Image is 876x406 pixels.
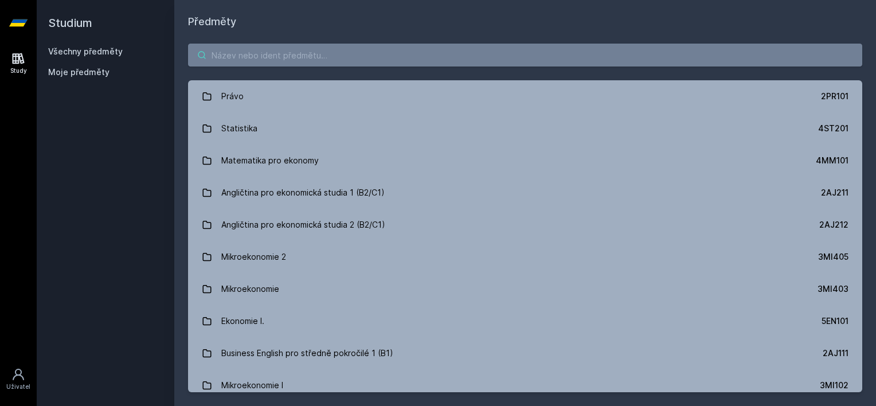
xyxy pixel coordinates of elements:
div: 2PR101 [821,91,848,102]
div: Matematika pro ekonomy [221,149,319,172]
a: Business English pro středně pokročilé 1 (B1) 2AJ111 [188,337,862,369]
a: Mikroekonomie I 3MI102 [188,369,862,401]
div: 4MM101 [816,155,848,166]
div: Ekonomie I. [221,310,264,333]
div: 3MI405 [818,251,848,263]
div: Uživatel [6,382,30,391]
a: Ekonomie I. 5EN101 [188,305,862,337]
a: Statistika 4ST201 [188,112,862,145]
div: 2AJ211 [821,187,848,198]
div: Mikroekonomie 2 [221,245,286,268]
div: 5EN101 [822,315,848,327]
a: Všechny předměty [48,46,123,56]
div: Mikroekonomie [221,278,279,300]
div: Mikroekonomie I [221,374,283,397]
a: Angličtina pro ekonomická studia 1 (B2/C1) 2AJ211 [188,177,862,209]
a: Uživatel [2,362,34,397]
input: Název nebo ident předmětu… [188,44,862,67]
a: Angličtina pro ekonomická studia 2 (B2/C1) 2AJ212 [188,209,862,241]
a: Mikroekonomie 2 3MI405 [188,241,862,273]
a: Study [2,46,34,81]
div: 2AJ212 [819,219,848,231]
div: 4ST201 [818,123,848,134]
div: 3MI102 [820,380,848,391]
a: Právo 2PR101 [188,80,862,112]
div: Angličtina pro ekonomická studia 1 (B2/C1) [221,181,385,204]
div: Angličtina pro ekonomická studia 2 (B2/C1) [221,213,385,236]
a: Mikroekonomie 3MI403 [188,273,862,305]
span: Moje předměty [48,67,109,78]
h1: Předměty [188,14,862,30]
div: 2AJ111 [823,348,848,359]
div: Právo [221,85,244,108]
a: Matematika pro ekonomy 4MM101 [188,145,862,177]
div: 3MI403 [818,283,848,295]
div: Business English pro středně pokročilé 1 (B1) [221,342,393,365]
div: Statistika [221,117,257,140]
div: Study [10,67,27,75]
